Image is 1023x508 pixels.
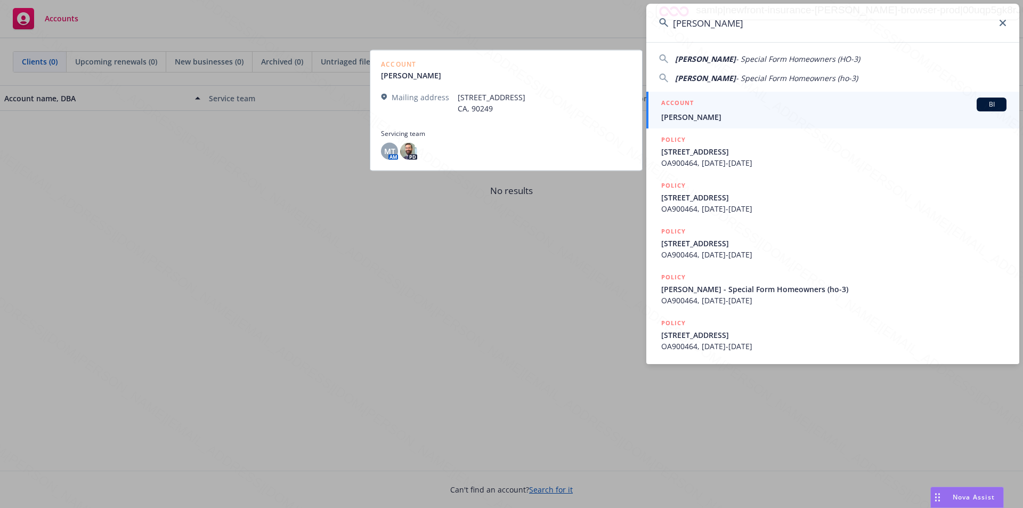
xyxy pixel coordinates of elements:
[736,73,858,83] span: - Special Form Homeowners (ho-3)
[661,134,686,145] h5: POLICY
[661,203,1006,214] span: OA900464, [DATE]-[DATE]
[661,272,686,283] h5: POLICY
[646,4,1019,42] input: Search...
[661,238,1006,249] span: [STREET_ADDRESS]
[646,174,1019,220] a: POLICY[STREET_ADDRESS]OA900464, [DATE]-[DATE]
[661,157,1006,168] span: OA900464, [DATE]-[DATE]
[646,220,1019,266] a: POLICY[STREET_ADDRESS]OA900464, [DATE]-[DATE]
[661,249,1006,260] span: OA900464, [DATE]-[DATE]
[930,487,1004,508] button: Nova Assist
[661,192,1006,203] span: [STREET_ADDRESS]
[931,487,944,507] div: Drag to move
[661,329,1006,341] span: [STREET_ADDRESS]
[661,295,1006,306] span: OA900464, [DATE]-[DATE]
[661,341,1006,352] span: OA900464, [DATE]-[DATE]
[661,111,1006,123] span: [PERSON_NAME]
[981,100,1002,109] span: BI
[953,493,995,502] span: Nova Assist
[646,312,1019,358] a: POLICY[STREET_ADDRESS]OA900464, [DATE]-[DATE]
[661,98,694,110] h5: ACCOUNT
[675,54,736,64] span: [PERSON_NAME]
[661,226,686,237] h5: POLICY
[675,73,736,83] span: [PERSON_NAME]
[661,284,1006,295] span: [PERSON_NAME] - Special Form Homeowners (ho-3)
[646,128,1019,174] a: POLICY[STREET_ADDRESS]OA900464, [DATE]-[DATE]
[661,318,686,328] h5: POLICY
[736,54,860,64] span: - Special Form Homeowners (HO-3)
[646,92,1019,128] a: ACCOUNTBI[PERSON_NAME]
[661,180,686,191] h5: POLICY
[646,266,1019,312] a: POLICY[PERSON_NAME] - Special Form Homeowners (ho-3)OA900464, [DATE]-[DATE]
[661,146,1006,157] span: [STREET_ADDRESS]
